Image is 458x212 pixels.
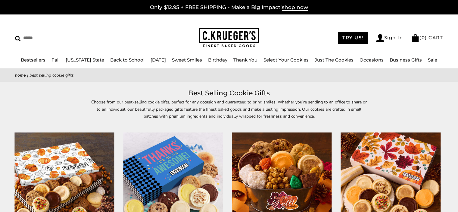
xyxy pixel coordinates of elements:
[315,57,354,63] a: Just The Cookies
[428,57,437,63] a: Sale
[30,72,74,78] span: Best Selling Cookie Gifts
[390,57,422,63] a: Business Gifts
[376,34,384,42] img: Account
[376,34,403,42] a: Sign In
[172,57,202,63] a: Sweet Smiles
[411,34,419,42] img: Bag
[15,72,443,79] nav: breadcrumbs
[263,57,309,63] a: Select Your Cookies
[21,57,45,63] a: Bestsellers
[338,32,368,44] a: TRY US!
[27,72,28,78] span: |
[233,57,257,63] a: Thank You
[411,35,443,40] a: (0) CART
[208,57,227,63] a: Birthday
[51,57,60,63] a: Fall
[15,33,117,43] input: Search
[199,28,259,48] img: C.KRUEGER'S
[15,72,26,78] a: Home
[110,57,145,63] a: Back to School
[66,57,104,63] a: [US_STATE] State
[151,57,166,63] a: [DATE]
[15,36,21,42] img: Search
[24,88,434,99] h1: Best Selling Cookie Gifts
[150,4,308,11] a: Only $12.95 + FREE SHIPPING - Make a Big Impact!shop now
[360,57,384,63] a: Occasions
[91,99,368,126] p: Choose from our best-selling cookie gifts, perfect for any occasion and guaranteed to bring smile...
[282,4,308,11] span: shop now
[422,35,425,40] span: 0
